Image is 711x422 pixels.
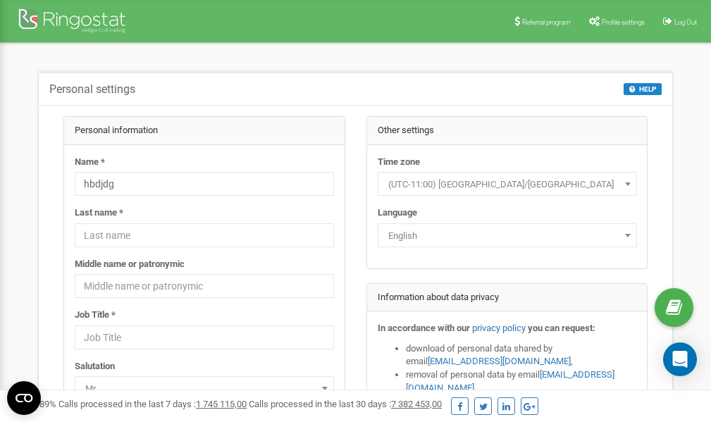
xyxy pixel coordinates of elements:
[80,379,329,399] span: Mr.
[378,223,637,247] span: English
[522,18,571,26] span: Referral program
[75,172,334,196] input: Name
[196,399,247,409] u: 1 745 115,00
[75,156,105,169] label: Name *
[602,18,645,26] span: Profile settings
[378,172,637,196] span: (UTC-11:00) Pacific/Midway
[406,368,637,395] li: removal of personal data by email ,
[624,83,662,95] button: HELP
[367,117,648,145] div: Other settings
[406,342,637,368] li: download of personal data shared by email ,
[75,325,334,349] input: Job Title
[75,376,334,400] span: Mr.
[528,323,595,333] strong: you can request:
[249,399,442,409] span: Calls processed in the last 30 days :
[58,399,247,409] span: Calls processed in the last 7 days :
[378,156,420,169] label: Time zone
[378,323,470,333] strong: In accordance with our
[378,206,417,220] label: Language
[75,258,185,271] label: Middle name or patronymic
[383,175,632,194] span: (UTC-11:00) Pacific/Midway
[49,83,135,96] h5: Personal settings
[367,284,648,312] div: Information about data privacy
[75,206,123,220] label: Last name *
[75,274,334,298] input: Middle name or patronymic
[663,342,697,376] div: Open Intercom Messenger
[64,117,345,145] div: Personal information
[674,18,697,26] span: Log Out
[7,381,41,415] button: Open CMP widget
[75,309,116,322] label: Job Title *
[75,223,334,247] input: Last name
[428,356,571,366] a: [EMAIL_ADDRESS][DOMAIN_NAME]
[75,360,115,373] label: Salutation
[383,226,632,246] span: English
[391,399,442,409] u: 7 382 453,00
[472,323,526,333] a: privacy policy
